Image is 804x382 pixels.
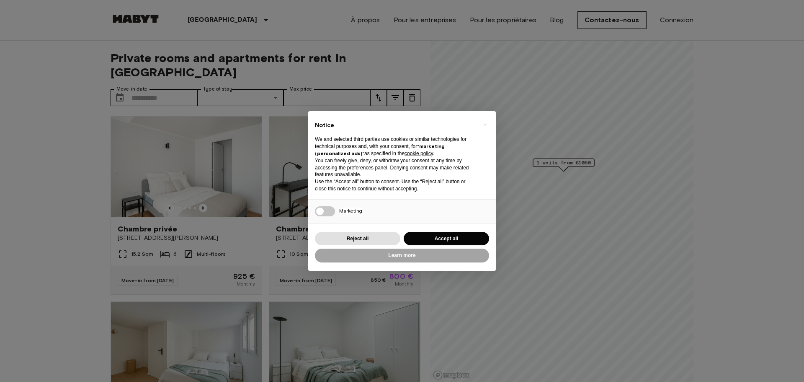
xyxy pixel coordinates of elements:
button: Reject all [315,232,400,246]
span: Marketing [339,208,362,214]
button: Accept all [404,232,489,246]
p: Use the “Accept all” button to consent. Use the “Reject all” button or close this notice to conti... [315,178,476,192]
span: × [484,120,487,130]
p: You can freely give, deny, or withdraw your consent at any time by accessing the preferences pane... [315,157,476,178]
h2: Notice [315,121,476,130]
p: We and selected third parties use cookies or similar technologies for technical purposes and, wit... [315,136,476,157]
button: Learn more [315,249,489,262]
button: Close this notice [478,118,492,131]
strong: “marketing (personalized ads)” [315,143,445,156]
a: cookie policy [405,151,433,156]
